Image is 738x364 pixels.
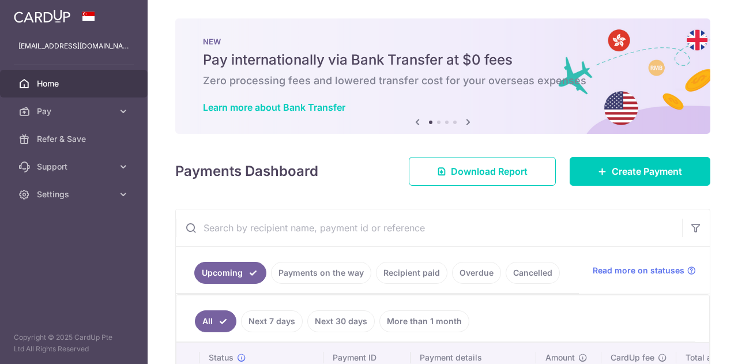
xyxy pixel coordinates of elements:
[209,352,234,363] span: Status
[506,262,560,284] a: Cancelled
[593,265,684,276] span: Read more on statuses
[307,310,375,332] a: Next 30 days
[18,40,129,52] p: [EMAIL_ADDRESS][DOMAIN_NAME]
[593,265,696,276] a: Read more on statuses
[271,262,371,284] a: Payments on the way
[37,78,113,89] span: Home
[376,262,447,284] a: Recipient paid
[203,37,683,46] p: NEW
[379,310,469,332] a: More than 1 month
[203,102,345,113] a: Learn more about Bank Transfer
[241,310,303,332] a: Next 7 days
[686,352,724,363] span: Total amt.
[175,18,710,134] img: Bank transfer banner
[194,262,266,284] a: Upcoming
[37,106,113,117] span: Pay
[37,189,113,200] span: Settings
[203,51,683,69] h5: Pay internationally via Bank Transfer at $0 fees
[409,157,556,186] a: Download Report
[37,133,113,145] span: Refer & Save
[14,9,70,23] img: CardUp
[203,74,683,88] h6: Zero processing fees and lowered transfer cost for your overseas expenses
[612,164,682,178] span: Create Payment
[545,352,575,363] span: Amount
[195,310,236,332] a: All
[37,161,113,172] span: Support
[451,164,528,178] span: Download Report
[452,262,501,284] a: Overdue
[570,157,710,186] a: Create Payment
[175,161,318,182] h4: Payments Dashboard
[611,352,654,363] span: CardUp fee
[176,209,682,246] input: Search by recipient name, payment id or reference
